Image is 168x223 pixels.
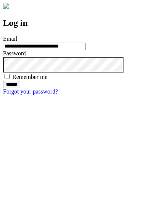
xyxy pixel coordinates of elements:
[3,88,58,95] a: Forgot your password?
[12,74,47,80] label: Remember me
[3,50,26,56] label: Password
[3,36,17,42] label: Email
[3,18,165,28] h2: Log in
[3,3,9,9] img: logo-4e3dc11c47720685a147b03b5a06dd966a58ff35d612b21f08c02c0306f2b779.png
